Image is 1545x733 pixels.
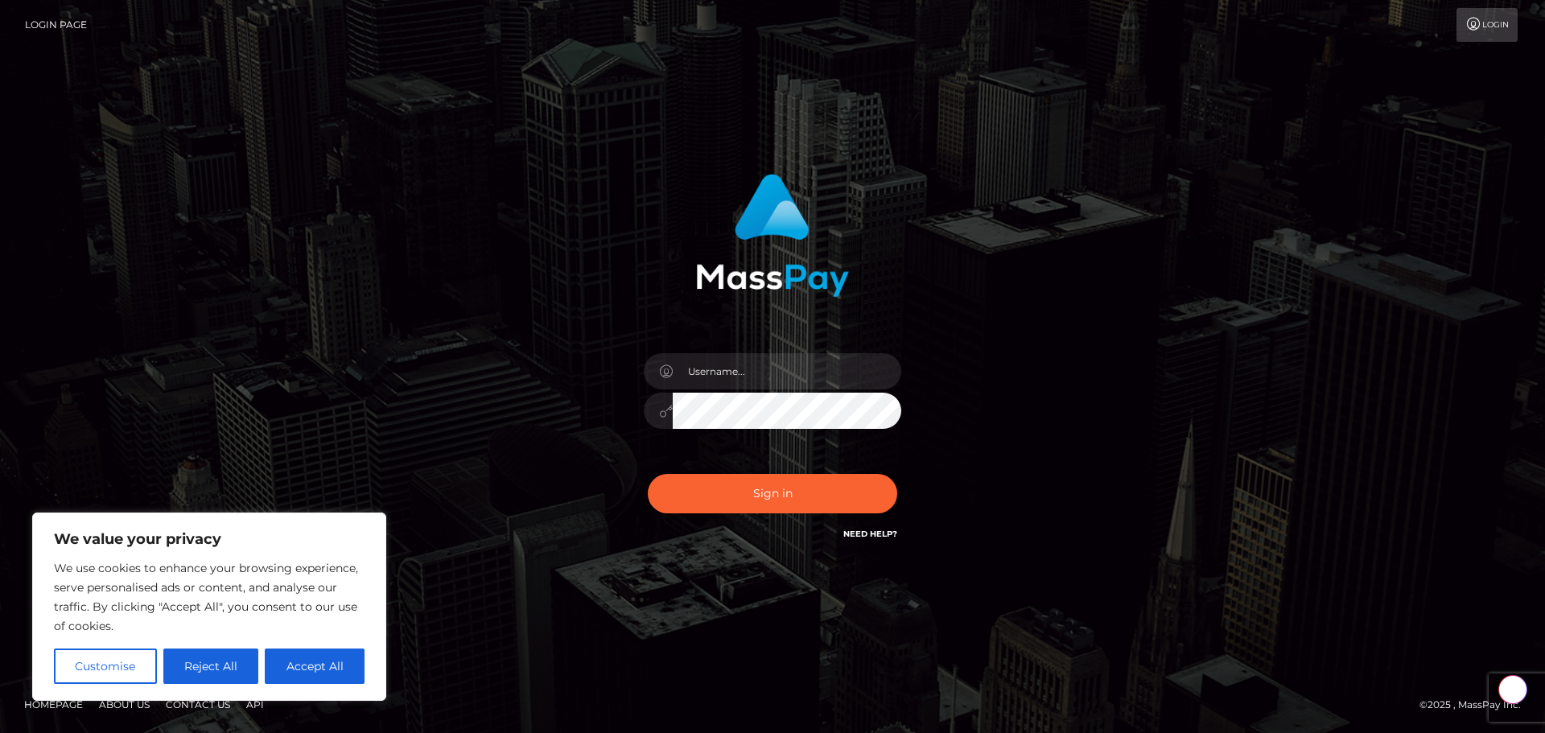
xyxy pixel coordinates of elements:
[163,649,259,684] button: Reject All
[32,513,386,701] div: We value your privacy
[843,529,897,539] a: Need Help?
[1419,696,1533,714] div: © 2025 , MassPay Inc.
[93,692,156,717] a: About Us
[159,692,237,717] a: Contact Us
[240,692,270,717] a: API
[265,649,365,684] button: Accept All
[648,474,897,513] button: Sign in
[25,8,87,42] a: Login Page
[696,174,849,297] img: MassPay Login
[1456,8,1518,42] a: Login
[673,353,901,389] input: Username...
[18,692,89,717] a: Homepage
[54,529,365,549] p: We value your privacy
[54,649,157,684] button: Customise
[54,558,365,636] p: We use cookies to enhance your browsing experience, serve personalised ads or content, and analys...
